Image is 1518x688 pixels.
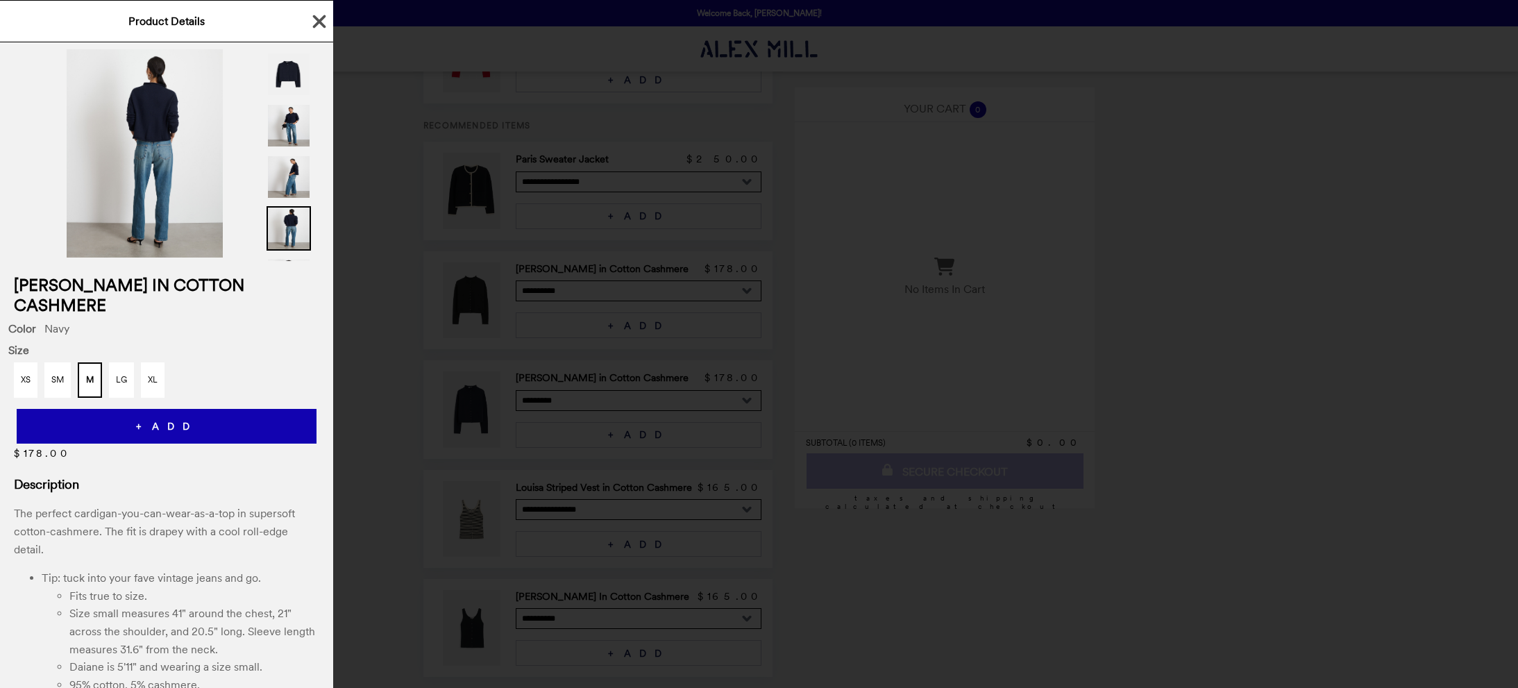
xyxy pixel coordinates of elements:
[267,206,311,251] img: Thumbnail 4
[17,409,317,444] button: + ADD
[42,569,319,587] li: Tip: tuck into your fave vintage jeans and go.
[267,155,311,199] img: Thumbnail 3
[44,362,71,398] button: SM
[267,52,311,97] img: Thumbnail 1
[8,322,325,335] div: Navy
[141,362,165,398] button: XL
[8,322,36,335] span: Color
[109,362,134,398] button: LG
[69,605,319,658] li: Size small measures 41" around the chest, 21" across the shoulder, and 20.5" long. Sleeve length ...
[267,103,311,148] img: Thumbnail 2
[14,505,319,558] p: The perfect cardigan-you-can-wear-as-a-top in supersoft cotton-cashmere. The fit is drapey with a...
[8,344,325,357] span: Size
[267,258,311,302] img: Thumbnail 5
[128,15,205,28] span: Product Details
[67,49,223,258] img: Navy / M
[78,362,102,398] button: M
[69,658,319,676] li: Daiane is 5'11" and wearing a size small.
[69,587,319,605] li: Fits true to size.
[14,362,37,398] button: XS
